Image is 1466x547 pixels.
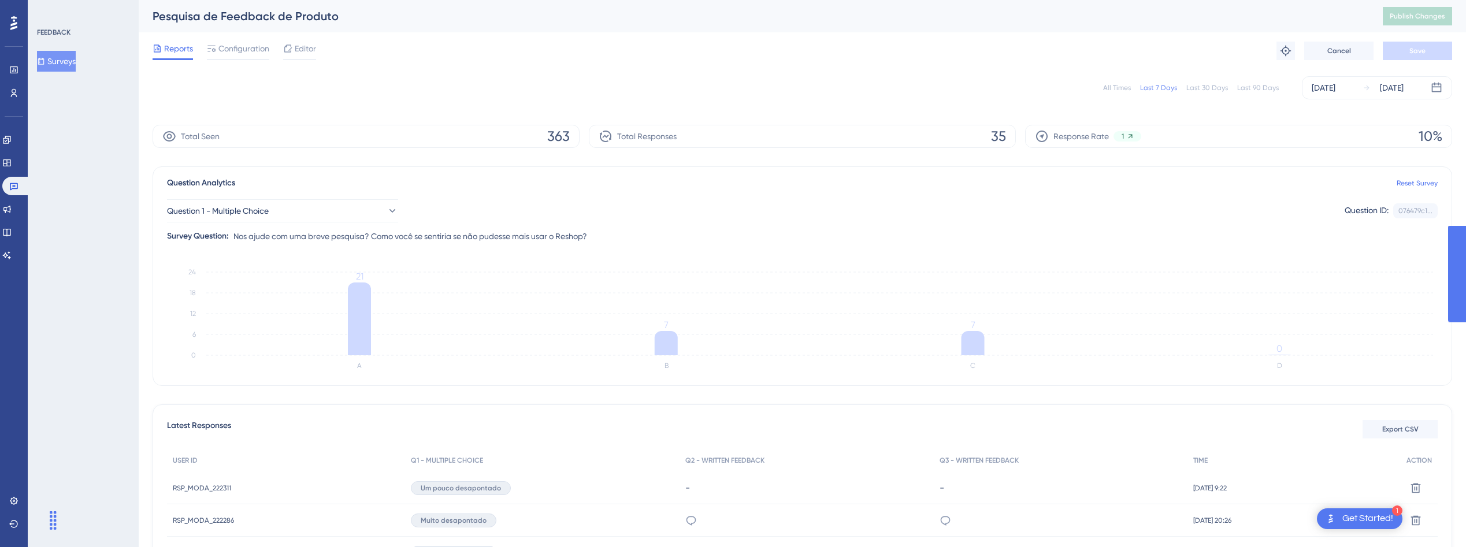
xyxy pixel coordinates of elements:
tspan: 0 [191,351,196,359]
tspan: 6 [192,330,196,338]
div: [DATE] [1380,81,1404,95]
span: Nos ajude com uma breve pesquisa? Como você se sentiria se não pudesse mais usar o Reshop? [233,229,587,243]
img: launcher-image-alternative-text [1324,512,1338,526]
tspan: 21 [356,271,363,282]
span: 10% [1419,127,1442,146]
div: 076479c1... [1398,206,1432,215]
span: RSP_MODA_222311 [173,483,231,493]
a: Reset Survey [1397,178,1438,188]
span: ACTION [1406,456,1432,465]
div: All Times [1103,83,1131,92]
tspan: 7 [664,319,669,330]
div: Arrastar [44,503,62,538]
span: 1 [1122,132,1124,141]
span: [DATE] 20:26 [1193,516,1231,525]
text: B [665,362,669,370]
div: - [685,482,927,493]
div: Last 7 Days [1140,83,1177,92]
button: Surveys [37,51,76,72]
span: Muito desapontado [421,516,487,525]
span: Cancel [1327,46,1351,55]
div: - [940,482,1182,493]
span: Q3 - WRITTEN FEEDBACK [940,456,1019,465]
span: Question 1 - Multiple Choice [167,204,269,218]
button: Publish Changes [1383,7,1452,25]
span: [DATE] 9:22 [1193,483,1227,493]
div: Survey Question: [167,229,229,243]
div: Open Get Started! checklist, remaining modules: 1 [1317,508,1402,529]
tspan: 18 [190,289,196,297]
span: Editor [295,42,316,55]
tspan: 24 [188,268,196,276]
span: USER ID [173,456,198,465]
div: Last 90 Days [1237,83,1279,92]
text: D [1277,362,1282,370]
span: Q1 - MULTIPLE CHOICE [411,456,483,465]
span: Configuration [218,42,269,55]
button: Export CSV [1363,420,1438,438]
span: Total Responses [617,129,677,143]
span: Save [1409,46,1426,55]
span: Question Analytics [167,176,235,190]
span: Q2 - WRITTEN FEEDBACK [685,456,764,465]
div: FEEDBACK [37,28,70,37]
div: 1 [1392,505,1402,516]
span: Latest Responses [167,419,231,440]
span: TIME [1193,456,1208,465]
button: Question 1 - Multiple Choice [167,199,398,222]
span: Publish Changes [1390,12,1445,21]
span: 35 [991,127,1006,146]
iframe: UserGuiding AI Assistant Launcher [1417,501,1452,536]
tspan: 12 [190,310,196,318]
div: Last 30 Days [1186,83,1228,92]
tspan: 0 [1276,343,1282,354]
button: Save [1383,42,1452,60]
span: Total Seen [181,129,220,143]
button: Cancel [1304,42,1374,60]
text: C [970,362,975,370]
span: Um pouco desapontado [421,483,501,493]
div: Pesquisa de Feedback de Produto [153,8,1354,24]
span: Export CSV [1382,425,1419,434]
span: Response Rate [1053,129,1109,143]
span: 363 [547,127,570,146]
div: Question ID: [1345,203,1389,218]
tspan: 7 [971,319,975,330]
text: A [357,362,362,370]
span: Reports [164,42,193,55]
div: [DATE] [1312,81,1335,95]
span: RSP_MODA_222286 [173,516,234,525]
div: Get Started! [1342,512,1393,525]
